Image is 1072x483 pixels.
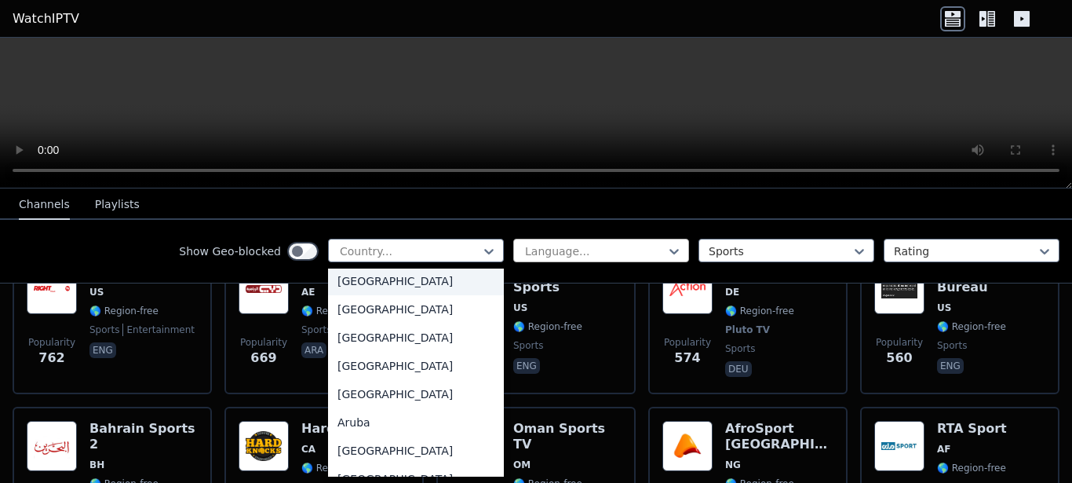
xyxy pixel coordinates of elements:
span: Pluto TV [725,324,770,336]
span: Popularity [876,336,923,349]
span: BH [89,459,104,471]
p: deu [725,361,752,377]
img: RTA Sport [874,421,924,471]
span: 🌎 Region-free [937,320,1006,333]
span: NG [725,459,741,471]
span: AF [937,443,950,456]
p: eng [937,358,964,374]
span: 669 [250,349,276,368]
img: Right Now TV [27,264,77,314]
div: [GEOGRAPHIC_DATA] [328,352,504,380]
p: ara [301,342,326,358]
span: OM [513,459,531,471]
span: sports [725,342,755,355]
div: Aruba [328,408,504,437]
span: US [937,302,951,314]
img: Hard Knocks [239,421,289,471]
img: Bahrain Sports 2 [27,421,77,471]
span: AE [301,286,315,298]
span: 🌎 Region-free [725,305,794,317]
span: CA [301,443,315,456]
span: sports [937,339,967,352]
img: AfroSport Nigeria [662,421,713,471]
h6: Oman Sports TV [513,421,622,452]
div: [GEOGRAPHIC_DATA] [328,295,504,324]
div: [GEOGRAPHIC_DATA] [328,437,504,465]
div: [GEOGRAPHIC_DATA] [328,380,504,408]
h6: AfroSport [GEOGRAPHIC_DATA] [725,421,833,452]
span: sports [513,339,543,352]
span: 🌎 Region-free [89,305,159,317]
p: eng [89,342,116,358]
button: Channels [19,190,70,220]
span: 🌎 Region-free [301,305,370,317]
img: Dubai Sports 1 [239,264,289,314]
h6: RTA Sport [937,421,1007,437]
div: [GEOGRAPHIC_DATA] [328,324,504,352]
img: TVS Sports Bureau [874,264,924,314]
span: Popularity [240,336,287,349]
p: eng [513,358,540,374]
span: 574 [674,349,700,368]
span: 🌎 Region-free [937,462,1006,474]
label: Show Geo-blocked [179,243,281,259]
span: sports [89,324,119,336]
button: Playlists [95,190,140,220]
img: Action Sports [662,264,713,314]
span: 762 [38,349,64,368]
a: WatchIPTV [13,9,79,28]
span: 🌎 Region-free [513,320,582,333]
span: sports [301,324,331,336]
span: 🌎 Region-free [301,462,370,474]
span: Popularity [664,336,711,349]
span: Popularity [28,336,75,349]
span: DE [725,286,739,298]
h6: Hard Knocks [301,421,391,437]
span: entertainment [122,324,195,336]
span: 560 [886,349,912,368]
h6: Bahrain Sports 2 [89,421,198,452]
span: US [513,302,527,314]
span: US [89,286,104,298]
div: [GEOGRAPHIC_DATA] [328,267,504,295]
